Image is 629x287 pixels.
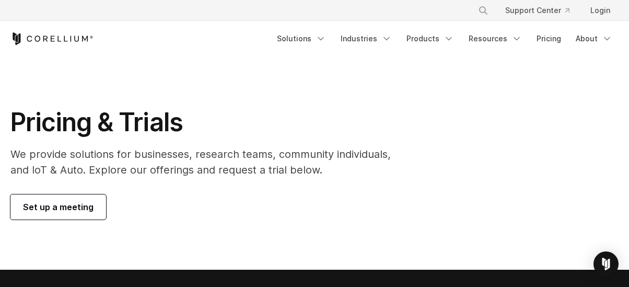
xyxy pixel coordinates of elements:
[497,1,578,20] a: Support Center
[400,29,460,48] a: Products
[10,107,409,138] h1: Pricing & Trials
[10,32,94,45] a: Corellium Home
[465,1,619,20] div: Navigation Menu
[569,29,619,48] a: About
[593,251,619,277] div: Open Intercom Messenger
[582,1,619,20] a: Login
[462,29,528,48] a: Resources
[271,29,619,48] div: Navigation Menu
[10,146,409,178] p: We provide solutions for businesses, research teams, community individuals, and IoT & Auto. Explo...
[334,29,398,48] a: Industries
[23,201,94,213] span: Set up a meeting
[474,1,493,20] button: Search
[10,194,106,220] a: Set up a meeting
[271,29,332,48] a: Solutions
[530,29,567,48] a: Pricing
